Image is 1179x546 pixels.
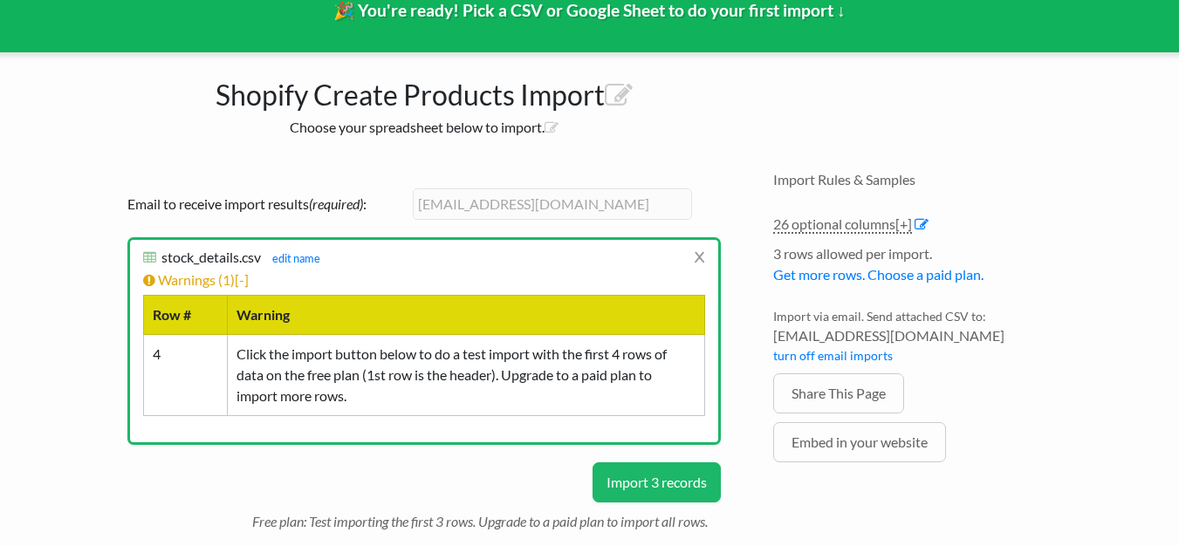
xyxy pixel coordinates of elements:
a: x [694,240,705,273]
li: 3 rows allowed per import. [773,243,1070,294]
button: Import 3 records [593,462,721,502]
a: turn off email imports [773,348,893,363]
a: 26 optional columns[+] [773,215,912,234]
span: [EMAIL_ADDRESS][DOMAIN_NAME] [773,325,1070,346]
h2: Choose your spreadsheet below to import. [110,119,738,135]
label: Email to receive import results : [127,194,407,215]
iframe: Drift Widget Chat Controller [1092,459,1158,525]
td: 4 [143,334,227,415]
a: Warnings (1)[-] [143,271,249,288]
i: (required) [309,195,363,212]
th: Warning [227,295,704,334]
th: Row # [143,295,227,334]
li: Import via email. Send attached CSV to: [773,307,1070,373]
span: stock_details.csv [161,249,261,265]
a: edit name [264,251,320,265]
span: [-] [235,271,249,288]
a: Get more rows. Choose a paid plan. [773,266,984,283]
input: example@gmail.com [413,188,692,220]
a: Share This Page [773,373,904,413]
td: Click the import button below to do a test import with the first 4 rows of data on the free plan ... [227,334,704,415]
span: [+] [895,215,912,232]
h4: Import Rules & Samples [773,171,1070,188]
h1: Shopify Create Products Import [110,70,738,112]
p: Free plan: Test importing the first 3 rows. Upgrade to a paid plan to import all rows. [252,502,721,532]
a: Embed in your website [773,422,946,462]
span: 1 [223,271,230,288]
